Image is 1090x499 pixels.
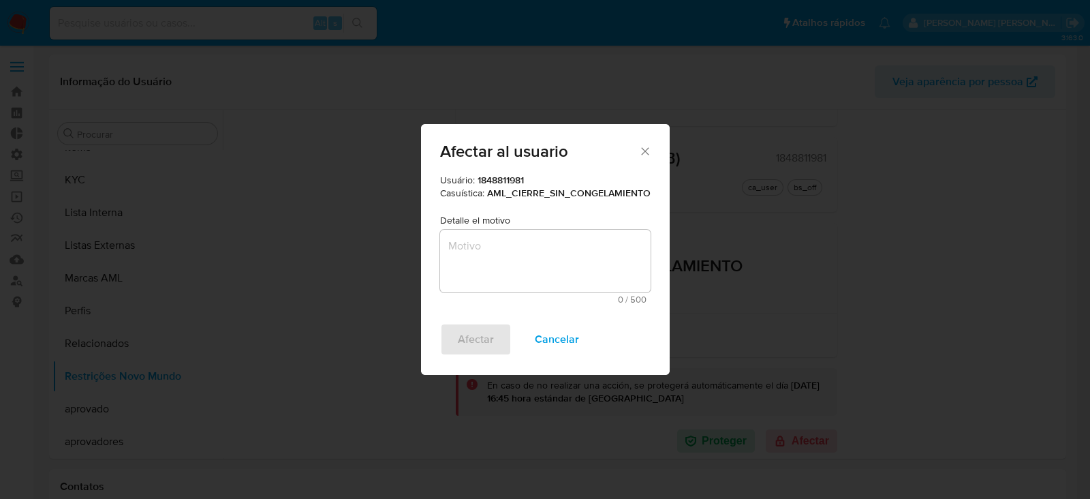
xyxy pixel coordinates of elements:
[440,187,651,200] p: Casuística:
[517,323,597,356] button: Cancelar
[638,145,651,157] button: Fechar
[440,214,651,228] p: Detalle el motivo
[440,230,651,292] textarea: Motivo
[478,173,524,187] strong: 1848811981
[444,295,647,304] span: Máximo de 500 caracteres
[487,186,651,200] strong: AML_CIERRE_SIN_CONGELAMIENTO
[535,324,579,354] span: Cancelar
[440,143,639,160] span: Afectar al usuario
[440,174,651,187] p: Usuário:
